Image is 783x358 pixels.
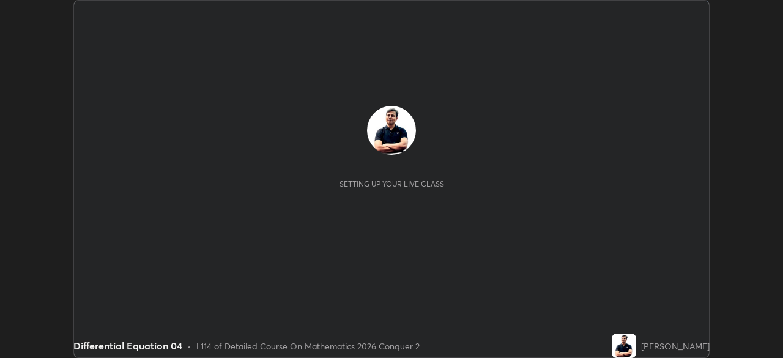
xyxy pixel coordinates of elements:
[340,179,444,188] div: Setting up your live class
[367,106,416,155] img: 988431c348cc4fbe81a6401cf86f26e4.jpg
[196,340,420,352] div: L114 of Detailed Course On Mathematics 2026 Conquer 2
[641,340,710,352] div: [PERSON_NAME]
[187,340,191,352] div: •
[612,334,636,358] img: 988431c348cc4fbe81a6401cf86f26e4.jpg
[73,338,182,353] div: Differential Equation 04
